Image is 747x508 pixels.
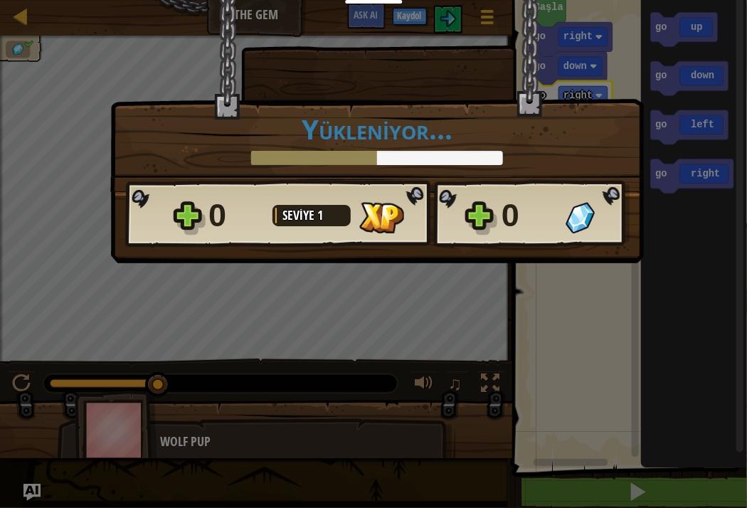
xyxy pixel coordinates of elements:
span: Seviye [282,206,317,224]
img: Kazanılan XP [359,202,404,233]
span: 1 [317,206,323,224]
h1: Yükleniyor... [125,114,629,144]
div: 0 [502,193,557,238]
img: Kazanılan Taş [566,202,595,233]
div: 0 [208,193,264,238]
